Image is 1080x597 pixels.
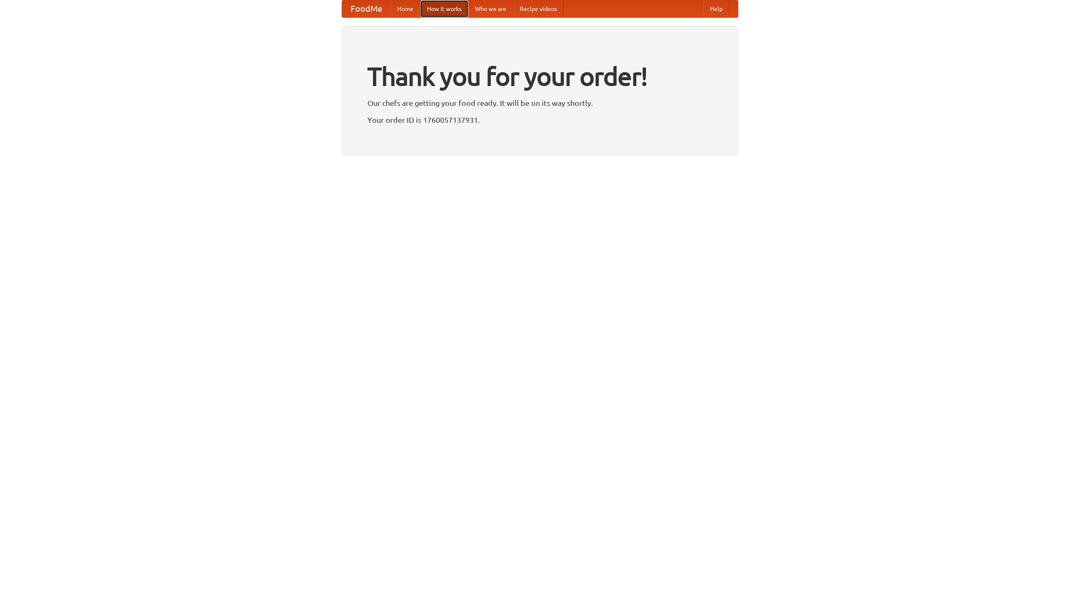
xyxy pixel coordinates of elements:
[367,97,713,109] p: Our chefs are getting your food ready. It will be on its way shortly.
[468,0,513,17] a: Who we are
[367,113,713,126] p: Your order ID is 1760057137931.
[391,0,420,17] a: Home
[420,0,468,17] a: How it works
[367,56,713,97] h1: Thank you for your order!
[513,0,564,17] a: Recipe videos
[342,0,391,17] a: FoodMe
[703,0,729,17] a: Help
